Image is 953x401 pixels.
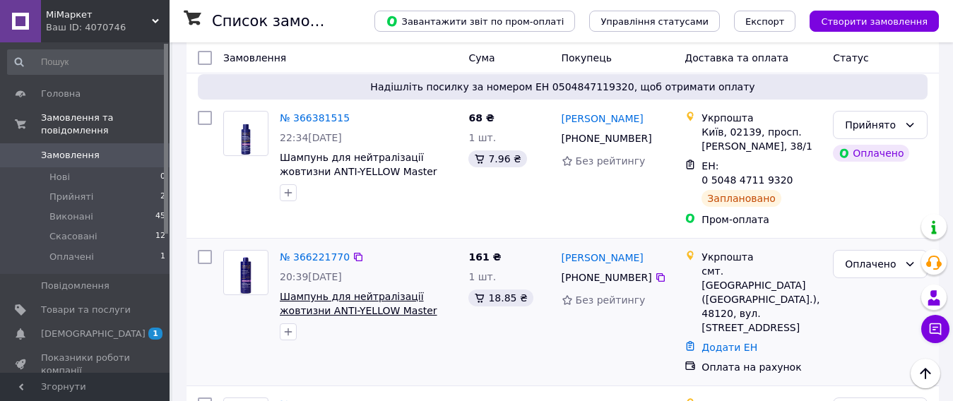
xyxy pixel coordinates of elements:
[468,112,494,124] span: 68 ₴
[155,210,165,223] span: 45
[160,171,165,184] span: 0
[821,16,928,27] span: Створити замовлення
[155,230,165,243] span: 12
[223,52,286,64] span: Замовлення
[41,149,100,162] span: Замовлення
[468,52,495,64] span: Cума
[224,112,268,155] img: Фото товару
[795,15,939,26] a: Створити замовлення
[845,256,899,272] div: Оплачено
[49,210,93,223] span: Виконані
[921,315,949,343] button: Чат з покупцем
[562,251,644,265] a: [PERSON_NAME]
[280,251,350,263] a: № 366221770
[49,171,70,184] span: Нові
[203,80,922,94] span: Надішліть посилку за номером ЕН 0504847119320, щоб отримати оплату
[562,52,612,64] span: Покупець
[576,294,646,306] span: Без рейтингу
[468,289,533,306] div: 18.85 ₴
[589,11,720,32] button: Управління статусами
[41,280,109,292] span: Повідомлення
[46,21,170,34] div: Ваш ID: 4070746
[600,16,709,27] span: Управління статусами
[49,230,97,243] span: Скасовані
[702,250,822,264] div: Укрпошта
[7,49,167,75] input: Пошук
[702,111,822,125] div: Укрпошта
[702,360,822,374] div: Оплата на рахунок
[41,88,81,100] span: Головна
[810,11,939,32] button: Створити замовлення
[468,150,526,167] div: 7.96 ₴
[280,112,350,124] a: № 366381515
[224,251,268,294] img: Фото товару
[845,117,899,133] div: Прийнято
[46,8,152,21] span: МіМаркет
[562,112,644,126] a: [PERSON_NAME]
[702,342,757,353] a: Додати ЕН
[559,268,655,287] div: [PHONE_NUMBER]
[833,145,909,162] div: Оплачено
[41,328,146,340] span: [DEMOGRAPHIC_DATA]
[702,160,793,186] span: ЕН: 0 5048 4711 9320
[685,52,788,64] span: Доставка та оплата
[280,152,437,191] a: Шампунь для нейтралізації жовтизни ANTI-YELLOW Master LUX (100, 250, 1000, 3000 мл)
[223,111,268,156] a: Фото товару
[160,251,165,263] span: 1
[702,264,822,335] div: смт. [GEOGRAPHIC_DATA] ([GEOGRAPHIC_DATA].), 48120, вул. [STREET_ADDRESS]
[41,352,131,377] span: Показники роботи компанії
[41,112,170,137] span: Замовлення та повідомлення
[160,191,165,203] span: 2
[280,132,342,143] span: 22:34[DATE]
[911,359,940,388] button: Наверх
[734,11,796,32] button: Експорт
[576,155,646,167] span: Без рейтингу
[559,128,655,148] div: [PHONE_NUMBER]
[280,271,342,282] span: 20:39[DATE]
[702,190,781,207] div: Заплановано
[468,132,496,143] span: 1 шт.
[833,52,869,64] span: Статус
[468,251,501,263] span: 161 ₴
[212,13,355,30] h1: Список замовлень
[223,250,268,295] a: Фото товару
[702,125,822,153] div: Київ, 02139, просп. [PERSON_NAME], 38/1
[702,213,822,227] div: Пром-оплата
[745,16,785,27] span: Експорт
[49,191,93,203] span: Прийняті
[41,304,131,316] span: Товари та послуги
[468,271,496,282] span: 1 шт.
[49,251,94,263] span: Оплачені
[374,11,575,32] button: Завантажити звіт по пром-оплаті
[280,291,456,330] a: Шампунь для нейтралізації жовтизни ANTI-YELLOW Master LUX (100, 250, 1000, 3000 мл) 250
[386,15,564,28] span: Завантажити звіт по пром-оплаті
[148,328,162,340] span: 1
